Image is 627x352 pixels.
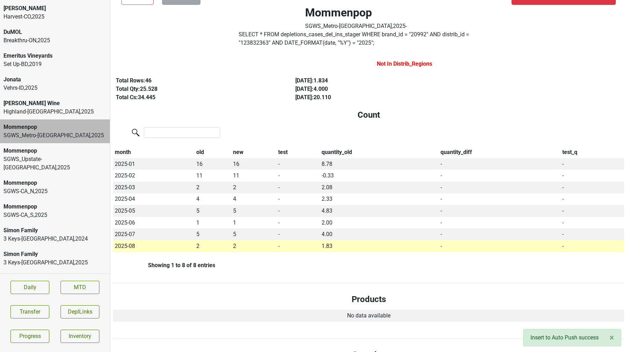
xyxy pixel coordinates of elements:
a: Inventory [61,330,99,343]
th: quantity_diff: activate to sort column ascending [439,146,561,158]
div: Showing 1 to 8 of 8 entries [113,262,215,269]
td: No data available [113,310,624,322]
div: Mommenpop [3,203,106,211]
td: 16 [195,158,231,170]
td: 5 [195,228,231,240]
td: - [276,228,320,240]
div: Breakthru-ON , 2025 [3,36,106,45]
td: 4.00 [320,228,439,240]
td: 2025-03 [113,182,195,193]
div: [DATE] : 1.834 [295,76,459,85]
div: [PERSON_NAME] [3,4,106,13]
td: - [439,182,561,193]
td: - [439,205,561,217]
div: [PERSON_NAME] Wine [3,99,106,108]
th: month: activate to sort column descending [113,146,195,158]
td: - [276,240,320,252]
th: old: activate to sort column ascending [195,146,231,158]
div: Total Cs: 34.445 [116,93,279,102]
div: 3 Keys-[GEOGRAPHIC_DATA] , 2024 [3,235,106,243]
td: 2025-05 [113,205,195,217]
td: 8.78 [320,158,439,170]
td: 2.33 [320,193,439,205]
td: -0.33 [320,170,439,182]
th: quantity_old: activate to sort column ascending [320,146,439,158]
td: 5 [195,205,231,217]
td: 2025-02 [113,170,195,182]
div: SGWS_Metro-[GEOGRAPHIC_DATA] , 2025 - [305,22,407,30]
h4: Count [119,110,619,120]
td: - [561,170,624,182]
label: Not In Distrib_Regions [377,60,432,68]
div: SGWS_Upstate-[GEOGRAPHIC_DATA] , 2025 [3,155,106,172]
div: Harvest-CO , 2025 [3,13,106,21]
td: 1.83 [320,240,439,252]
td: - [561,182,624,193]
td: 2025-06 [113,217,195,229]
a: MTD [61,281,99,294]
div: Total Qty: 25.528 [116,85,279,93]
td: - [439,228,561,240]
td: 2025-01 [113,158,195,170]
td: 2 [195,182,231,193]
td: - [561,240,624,252]
span: × [610,333,614,343]
td: - [439,170,561,182]
div: Mommenpop [3,147,106,155]
td: 2 [231,182,277,193]
td: 4.83 [320,205,439,217]
td: 2.00 [320,217,439,229]
div: SGWS-CA_N , 2025 [3,187,106,196]
td: - [561,158,624,170]
td: 4 [195,193,231,205]
td: 2025-07 [113,228,195,240]
td: 2 [231,240,277,252]
td: 5 [231,228,277,240]
h4: Products [119,294,619,305]
th: test_q: activate to sort column ascending [561,146,624,158]
td: 2 [195,240,231,252]
div: Jonata [3,75,106,84]
td: - [439,158,561,170]
button: Transfer [10,305,49,318]
td: - [561,217,624,229]
th: new: activate to sort column ascending [231,146,277,158]
a: Daily [10,281,49,294]
div: Total Rows: 46 [116,76,279,85]
td: - [276,158,320,170]
div: Simon Family [3,250,106,258]
td: - [561,205,624,217]
td: 11 [231,170,277,182]
td: - [561,228,624,240]
td: 16 [231,158,277,170]
td: - [276,217,320,229]
a: Progress [10,330,49,343]
td: 5 [231,205,277,217]
div: Emeritus Vineyards [3,52,106,60]
div: DuMOL [3,28,106,36]
td: - [439,217,561,229]
div: SGWS-CA_S , 2025 [3,211,106,219]
td: - [276,170,320,182]
td: 1 [195,217,231,229]
td: - [439,193,561,205]
td: - [561,193,624,205]
th: test: activate to sort column ascending [276,146,320,158]
div: Insert to Auto Push success [523,329,621,346]
td: 4 [231,193,277,205]
div: Vehrs-ID , 2025 [3,84,106,92]
td: 1 [231,217,277,229]
div: Simon Family [3,226,106,235]
td: - [276,182,320,193]
button: DeplLinks [61,305,99,318]
td: 2025-04 [113,193,195,205]
td: 11 [195,170,231,182]
td: - [276,193,320,205]
label: Click to copy query [239,30,473,47]
td: - [439,240,561,252]
div: Mommenpop [3,123,106,131]
div: SGWS_Metro-[GEOGRAPHIC_DATA] , 2025 [3,131,106,140]
div: Mommenpop [3,179,106,187]
div: 3 Keys-[GEOGRAPHIC_DATA] , 2025 [3,258,106,267]
td: - [276,205,320,217]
